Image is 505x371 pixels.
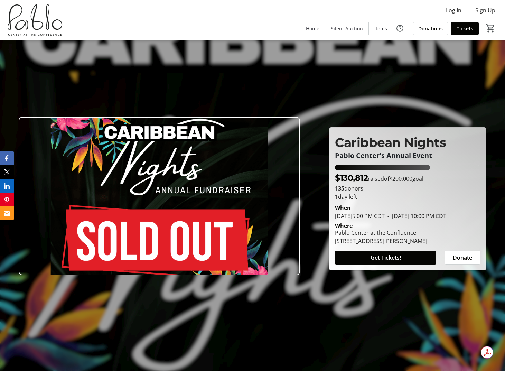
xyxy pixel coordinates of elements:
[325,22,368,35] a: Silent Auction
[335,152,480,159] p: Pablo Center's Annual Event
[335,172,423,184] p: raised of goal
[451,22,479,35] a: Tickets
[335,184,480,193] p: donors
[453,253,472,262] span: Donate
[335,229,427,237] div: Pablo Center at the Confluence
[335,204,351,212] div: When
[335,251,436,265] button: Get Tickets!
[446,6,461,15] span: Log In
[19,117,300,275] img: Campaign CTA Media Photo
[335,237,427,245] div: [STREET_ADDRESS][PERSON_NAME]
[331,25,363,32] span: Silent Auction
[335,135,446,150] span: Caribbean Nights
[335,212,385,220] span: [DATE] 5:00 PM CDT
[335,193,338,201] span: 1
[374,25,387,32] span: Items
[440,5,467,16] button: Log In
[418,25,443,32] span: Donations
[457,25,473,32] span: Tickets
[385,212,446,220] span: [DATE] 10:00 PM CDT
[445,251,480,265] button: Donate
[300,22,325,35] a: Home
[335,193,480,201] p: day left
[371,253,401,262] span: Get Tickets!
[389,175,412,183] span: $200,000
[385,212,392,220] span: -
[413,22,448,35] a: Donations
[4,3,66,37] img: Pablo Center's Logo
[335,185,344,192] b: 135
[335,173,368,183] span: $130,812
[306,25,319,32] span: Home
[484,22,497,34] button: Cart
[369,22,393,35] a: Items
[470,5,501,16] button: Sign Up
[335,165,480,170] div: 65.40644% of fundraising goal reached
[393,21,407,35] button: Help
[475,6,495,15] span: Sign Up
[335,223,353,229] div: Where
